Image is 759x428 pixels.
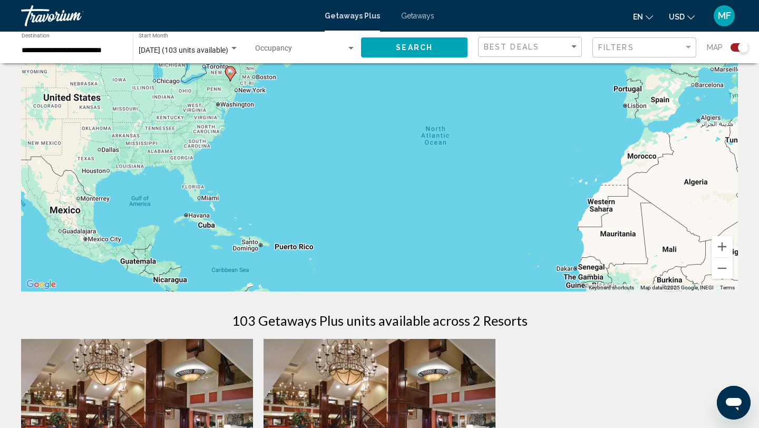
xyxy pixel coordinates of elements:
span: Search [396,44,433,52]
h1: 103 Getaways Plus units available across 2 Resorts [232,313,528,328]
a: Travorium [21,5,314,26]
span: [DATE] (103 units available) [139,46,228,54]
button: Keyboard shortcuts [589,284,634,291]
span: Map [707,40,723,55]
a: Getaways Plus [325,12,380,20]
a: Terms [720,285,735,290]
button: Zoom in [712,236,733,257]
mat-select: Sort by [484,43,579,52]
span: Filters [598,43,634,52]
button: Search [361,37,468,57]
span: en [633,13,643,21]
span: Map data ©2025 Google, INEGI [640,285,714,290]
a: Getaways [401,12,434,20]
span: USD [669,13,685,21]
span: Best Deals [484,43,539,51]
button: User Menu [711,5,738,27]
button: Change currency [669,9,695,24]
iframe: Button to launch messaging window [717,386,751,420]
button: Zoom out [712,258,733,279]
button: Filter [592,37,696,59]
span: MF [718,11,731,21]
button: Change language [633,9,653,24]
img: Google [24,278,59,291]
a: Open this area in Google Maps (opens a new window) [24,278,59,291]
